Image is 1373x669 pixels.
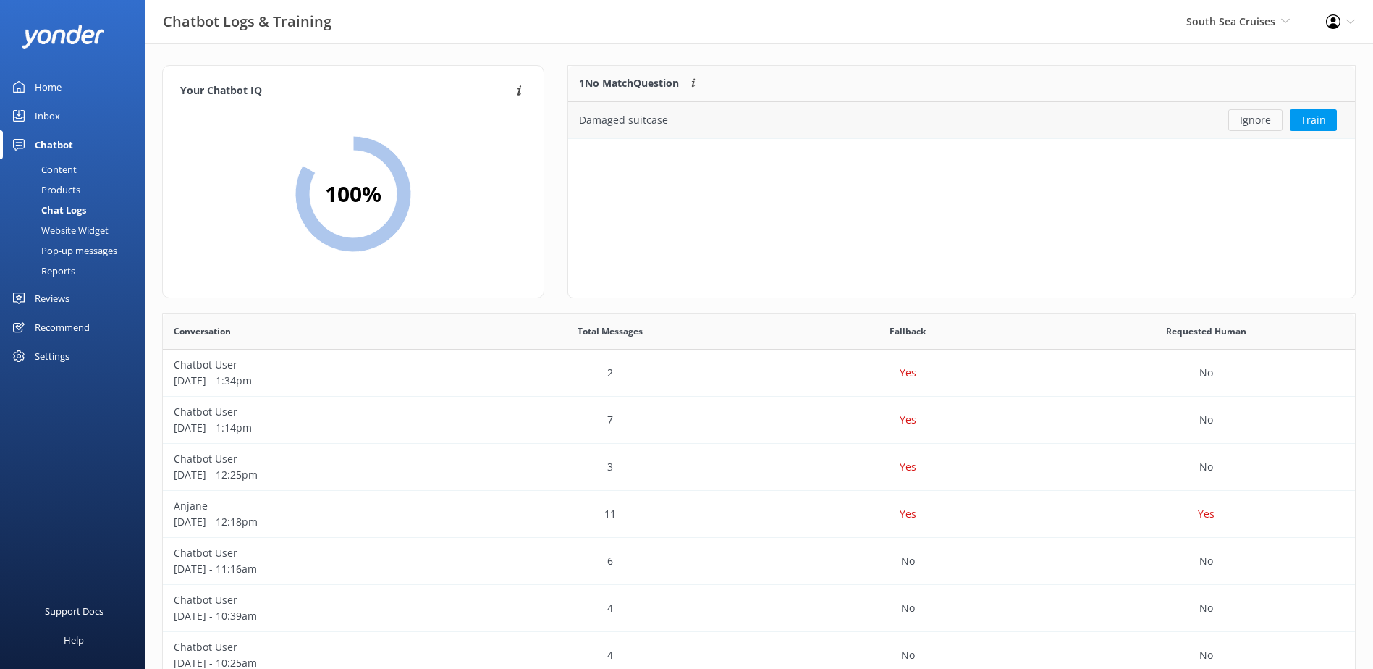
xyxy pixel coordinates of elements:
[901,553,915,569] p: No
[1199,412,1213,428] p: No
[578,324,643,338] span: Total Messages
[174,420,450,436] p: [DATE] - 1:14pm
[35,72,62,101] div: Home
[325,177,381,211] h2: 100 %
[579,112,668,128] div: Damaged suitcase
[163,10,331,33] h3: Chatbot Logs & Training
[607,600,613,616] p: 4
[9,200,86,220] div: Chat Logs
[163,350,1355,397] div: row
[163,585,1355,632] div: row
[607,553,613,569] p: 6
[45,597,103,626] div: Support Docs
[1198,506,1214,522] p: Yes
[1199,365,1213,381] p: No
[163,491,1355,538] div: row
[35,284,69,313] div: Reviews
[174,514,450,530] p: [DATE] - 12:18pm
[1199,600,1213,616] p: No
[604,506,616,522] p: 11
[174,592,450,608] p: Chatbot User
[163,397,1355,444] div: row
[35,101,60,130] div: Inbox
[9,261,75,281] div: Reports
[900,365,916,381] p: Yes
[9,261,145,281] a: Reports
[901,600,915,616] p: No
[568,102,1355,138] div: grid
[174,561,450,577] p: [DATE] - 11:16am
[901,647,915,663] p: No
[607,459,613,475] p: 3
[607,365,613,381] p: 2
[9,240,145,261] a: Pop-up messages
[900,506,916,522] p: Yes
[35,342,69,371] div: Settings
[9,220,109,240] div: Website Widget
[174,451,450,467] p: Chatbot User
[64,626,84,655] div: Help
[1199,459,1213,475] p: No
[1228,109,1283,131] button: Ignore
[900,459,916,475] p: Yes
[35,130,73,159] div: Chatbot
[174,373,450,389] p: [DATE] - 1:34pm
[35,313,90,342] div: Recommend
[174,545,450,561] p: Chatbot User
[9,240,117,261] div: Pop-up messages
[890,324,926,338] span: Fallback
[174,608,450,624] p: [DATE] - 10:39am
[9,180,80,200] div: Products
[180,83,512,99] h4: Your Chatbot IQ
[900,412,916,428] p: Yes
[1290,109,1337,131] button: Train
[579,75,679,91] p: 1 No Match Question
[174,467,450,483] p: [DATE] - 12:25pm
[9,159,77,180] div: Content
[174,639,450,655] p: Chatbot User
[1166,324,1246,338] span: Requested Human
[9,200,145,220] a: Chat Logs
[9,180,145,200] a: Products
[9,220,145,240] a: Website Widget
[22,25,105,49] img: yonder-white-logo.png
[1199,647,1213,663] p: No
[174,324,231,338] span: Conversation
[174,357,450,373] p: Chatbot User
[174,498,450,514] p: Anjane
[163,444,1355,491] div: row
[607,647,613,663] p: 4
[163,538,1355,585] div: row
[1186,14,1275,28] span: South Sea Cruises
[9,159,145,180] a: Content
[174,404,450,420] p: Chatbot User
[568,102,1355,138] div: row
[1199,553,1213,569] p: No
[607,412,613,428] p: 7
